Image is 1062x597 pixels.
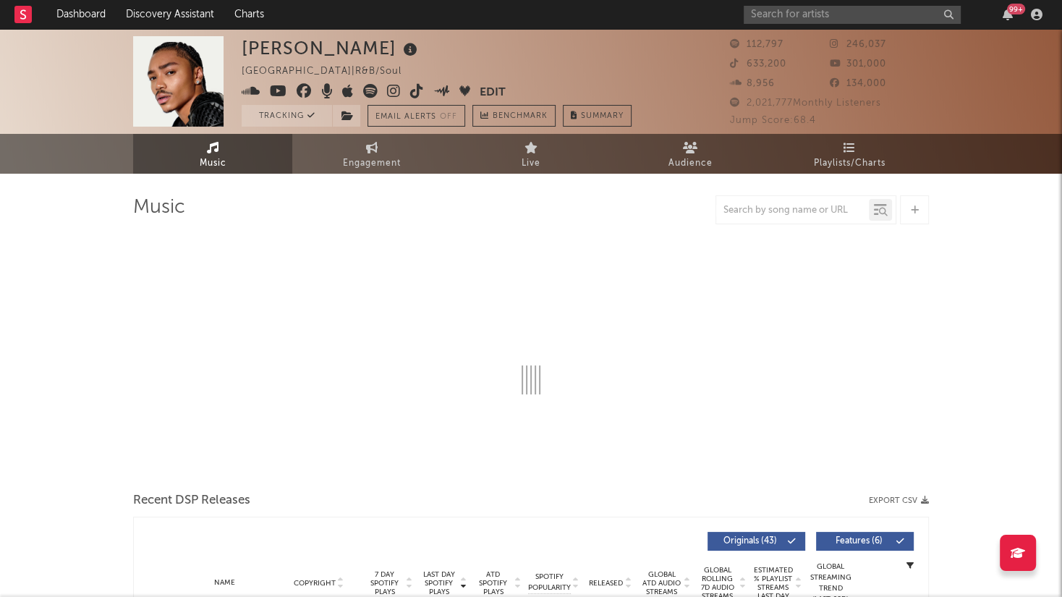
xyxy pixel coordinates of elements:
[716,205,869,216] input: Search by song name or URL
[1007,4,1025,14] div: 99 +
[581,112,624,120] span: Summary
[816,532,914,551] button: Features(6)
[451,134,611,174] a: Live
[730,116,816,125] span: Jump Score: 68.4
[365,570,404,596] span: 7 Day Spotify Plays
[420,570,458,596] span: Last Day Spotify Plays
[133,134,292,174] a: Music
[668,155,713,172] span: Audience
[744,6,961,24] input: Search for artists
[642,570,681,596] span: Global ATD Audio Streams
[717,537,783,546] span: Originals ( 43 )
[522,155,540,172] span: Live
[292,134,451,174] a: Engagement
[133,492,250,509] span: Recent DSP Releases
[242,63,418,80] div: [GEOGRAPHIC_DATA] | R&B/Soul
[528,572,571,593] span: Spotify Popularity
[830,59,886,69] span: 301,000
[730,40,783,49] span: 112,797
[830,40,886,49] span: 246,037
[472,105,556,127] a: Benchmark
[730,59,786,69] span: 633,200
[242,36,421,60] div: [PERSON_NAME]
[474,570,512,596] span: ATD Spotify Plays
[814,155,885,172] span: Playlists/Charts
[440,113,457,121] em: Off
[1003,9,1013,20] button: 99+
[869,496,929,505] button: Export CSV
[493,108,548,125] span: Benchmark
[611,134,770,174] a: Audience
[343,155,401,172] span: Engagement
[200,155,226,172] span: Music
[242,105,332,127] button: Tracking
[770,134,929,174] a: Playlists/Charts
[563,105,632,127] button: Summary
[730,79,775,88] span: 8,956
[830,79,886,88] span: 134,000
[708,532,805,551] button: Originals(43)
[589,579,623,588] span: Released
[293,579,335,588] span: Copyright
[177,577,272,588] div: Name
[368,105,465,127] button: Email AlertsOff
[730,98,881,108] span: 2,021,777 Monthly Listeners
[825,537,892,546] span: Features ( 6 )
[480,84,506,102] button: Edit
